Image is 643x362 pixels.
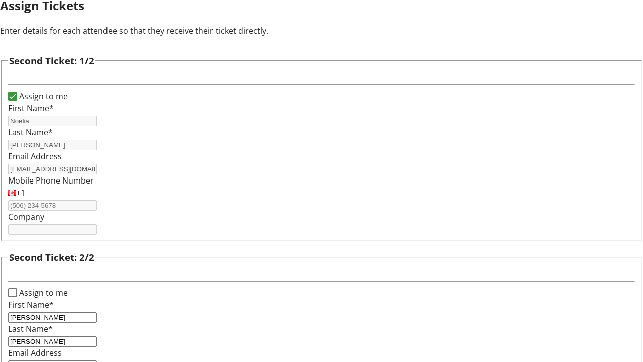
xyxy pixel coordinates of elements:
[17,90,68,102] label: Assign to me
[8,127,53,138] label: Last Name*
[9,250,94,264] h3: Second Ticket: 2/2
[8,323,53,334] label: Last Name*
[8,211,44,222] label: Company
[8,347,62,358] label: Email Address
[9,54,94,68] h3: Second Ticket: 1/2
[17,287,68,299] label: Assign to me
[8,151,62,162] label: Email Address
[8,103,54,114] label: First Name*
[8,200,97,211] input: (506) 234-5678
[8,175,94,186] label: Mobile Phone Number
[8,299,54,310] label: First Name*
